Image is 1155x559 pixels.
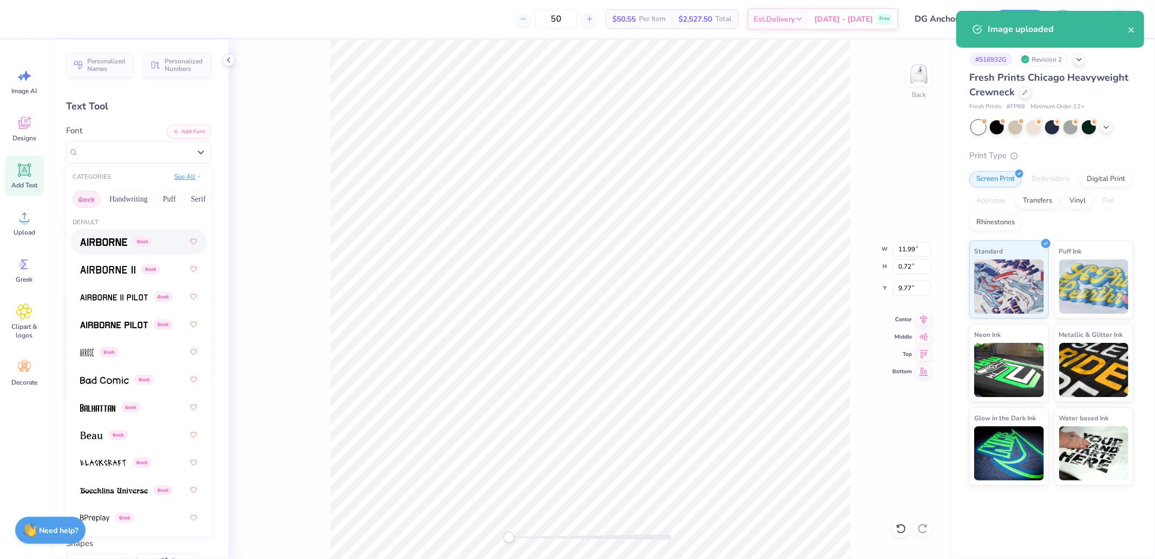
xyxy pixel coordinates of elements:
span: Personalized Names [87,57,127,73]
span: Greek [154,320,172,329]
div: Vinyl [1062,193,1093,209]
input: – – [535,9,577,29]
div: Image uploaded [988,23,1128,36]
span: $2,527.50 [678,14,712,25]
div: Screen Print [969,171,1022,187]
img: Balhattan [80,404,115,412]
img: BPreplay [80,515,109,522]
span: Decorate [11,378,37,387]
input: Untitled Design [906,8,986,30]
div: Text Tool [66,99,211,114]
span: Designs [12,134,36,142]
button: Greek [73,191,100,208]
img: Beau [80,432,103,439]
span: Greek [100,347,118,357]
div: Revision 2 [1018,53,1068,66]
span: Water based Ink [1059,412,1109,424]
span: Greek [133,237,152,246]
span: Clipart & logos [6,322,42,340]
span: Glow in the Dark Ink [974,412,1036,424]
span: Minimum Order: 12 + [1030,102,1085,112]
button: Personalized Numbers [143,53,211,77]
span: Upload [14,228,35,237]
img: Airborne [80,238,127,246]
div: Accessibility label [504,532,514,543]
img: Glow in the Dark Ink [974,426,1044,480]
div: Back [912,90,926,100]
button: Handwriting [103,191,154,208]
span: Greek [141,264,160,274]
div: Transfers [1016,193,1059,209]
img: Bad Comic [80,376,129,384]
span: Per Item [639,14,665,25]
span: Top [892,350,912,359]
div: Rhinestones [969,214,1022,231]
img: Arrose [80,349,94,356]
div: Foil [1096,193,1121,209]
button: Serif [185,191,212,208]
span: Greek [16,275,33,284]
span: Greek [154,292,172,302]
img: Back [908,63,930,84]
img: Blackcraft [80,459,126,467]
span: # FP88 [1007,102,1025,112]
span: Greek [135,375,153,385]
span: Add Text [11,181,37,190]
button: close [1128,23,1136,36]
span: Metallic & Glitter Ink [1059,329,1123,340]
button: Add Font [167,125,211,139]
span: Standard [974,245,1003,257]
span: [DATE] - [DATE] [814,14,873,25]
div: Embroidery [1025,171,1076,187]
span: Total [715,14,732,25]
span: Image AI [12,87,37,95]
img: Neon Ink [974,343,1044,397]
span: Center [892,315,912,324]
button: See All [171,171,205,182]
span: Greek [133,458,151,467]
a: MG [1086,8,1133,30]
span: Greek [115,513,134,523]
span: Greek [154,485,172,495]
span: Free [879,15,890,23]
strong: Need help? [40,525,79,536]
span: Greek [109,430,128,440]
img: Puff Ink [1059,259,1129,314]
button: Puff [157,191,182,208]
span: Bottom [892,367,912,376]
span: Fresh Prints Chicago Heavyweight Crewneck [969,71,1128,99]
button: Personalized Names [66,53,134,77]
span: Est. Delivery [754,14,795,25]
div: Print Type [969,149,1133,162]
label: Font [66,125,82,137]
img: Michael Galon [1107,8,1128,30]
img: Airborne Pilot [80,321,148,329]
span: $50.55 [612,14,636,25]
div: Applique [969,193,1013,209]
span: Fresh Prints [969,102,1001,112]
img: Metallic & Glitter Ink [1059,343,1129,397]
span: Personalized Numbers [165,57,205,73]
img: Airborne II Pilot [80,294,148,301]
span: Neon Ink [974,329,1001,340]
span: Middle [892,333,912,341]
div: # 516932G [969,53,1013,66]
span: Greek [122,402,140,412]
img: Boecklins Universe [80,487,148,495]
img: Airborne II [80,266,135,274]
div: CATEGORIES [73,173,111,182]
img: Standard [974,259,1044,314]
div: Digital Print [1080,171,1132,187]
div: Default [66,218,211,227]
img: Water based Ink [1059,426,1129,480]
span: Puff Ink [1059,245,1082,257]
